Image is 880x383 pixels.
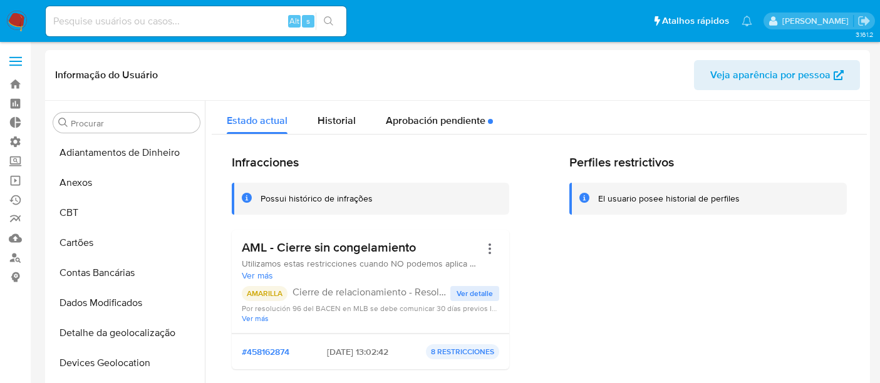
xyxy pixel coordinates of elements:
input: Pesquise usuários ou casos... [46,13,346,29]
span: Veja aparência por pessoa [710,60,831,90]
button: Procurar [58,118,68,128]
button: Adiantamentos de Dinheiro [48,138,205,168]
button: Detalhe da geolocalização [48,318,205,348]
span: Atalhos rápidos [662,14,729,28]
a: Sair [857,14,871,28]
button: Cartões [48,228,205,258]
button: search-icon [316,13,341,30]
button: Devices Geolocation [48,348,205,378]
span: Alt [289,15,299,27]
h1: Informação do Usuário [55,69,158,81]
span: s [306,15,310,27]
button: Dados Modificados [48,288,205,318]
button: Contas Bancárias [48,258,205,288]
a: Notificações [742,16,752,26]
button: Veja aparência por pessoa [694,60,860,90]
button: CBT [48,198,205,228]
input: Procurar [71,118,195,129]
p: alexandra.macedo@mercadolivre.com [782,15,853,27]
button: Anexos [48,168,205,198]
